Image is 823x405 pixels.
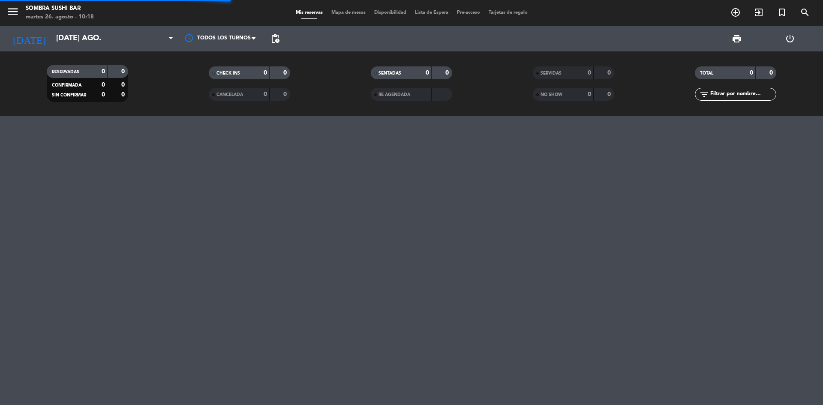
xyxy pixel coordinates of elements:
strong: 0 [121,82,126,88]
span: Tarjetas de regalo [484,10,532,15]
i: exit_to_app [754,7,764,18]
span: NO SHOW [541,93,562,97]
span: Pre-acceso [453,10,484,15]
span: CHECK INS [216,71,240,75]
strong: 0 [121,69,126,75]
span: print [732,33,742,44]
span: SIN CONFIRMAR [52,93,86,97]
span: Mis reservas [291,10,327,15]
strong: 0 [607,70,613,76]
strong: 0 [426,70,429,76]
i: power_settings_new [785,33,795,44]
strong: 0 [588,70,591,76]
span: SERVIDAS [541,71,562,75]
strong: 0 [102,69,105,75]
div: martes 26. agosto - 10:18 [26,13,94,21]
strong: 0 [445,70,451,76]
i: search [800,7,810,18]
i: [DATE] [6,29,52,48]
i: add_circle_outline [730,7,741,18]
strong: 0 [769,70,775,76]
i: turned_in_not [777,7,787,18]
span: RESERVADAS [52,70,79,74]
strong: 0 [102,82,105,88]
i: menu [6,5,19,18]
i: filter_list [699,89,709,99]
span: CONFIRMADA [52,83,81,87]
div: LOG OUT [763,26,817,51]
span: pending_actions [270,33,280,44]
span: RE AGENDADA [378,93,410,97]
span: Mapa de mesas [327,10,370,15]
strong: 0 [588,91,591,97]
strong: 0 [607,91,613,97]
span: SENTADAS [378,71,401,75]
div: Sombra Sushi Bar [26,4,94,13]
i: arrow_drop_down [80,33,90,44]
strong: 0 [121,92,126,98]
strong: 0 [283,91,288,97]
span: CANCELADA [216,93,243,97]
input: Filtrar por nombre... [709,90,776,99]
button: menu [6,5,19,21]
strong: 0 [750,70,753,76]
span: Disponibilidad [370,10,411,15]
strong: 0 [264,91,267,97]
span: Lista de Espera [411,10,453,15]
strong: 0 [264,70,267,76]
strong: 0 [102,92,105,98]
span: TOTAL [700,71,713,75]
strong: 0 [283,70,288,76]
